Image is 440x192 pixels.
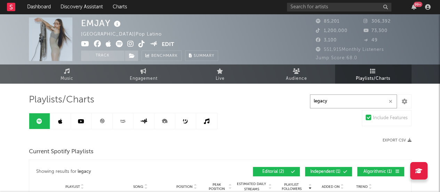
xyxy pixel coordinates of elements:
[216,75,225,83] span: Live
[257,170,289,174] span: Editorial ( 2 )
[65,185,80,189] span: Playlist
[176,185,193,189] span: Position
[335,64,411,84] a: Playlists/Charts
[287,3,391,11] input: Search for artists
[414,2,422,7] div: 99 +
[316,19,339,24] span: 85,201
[316,38,337,43] span: 3,100
[235,182,268,192] span: Estimated Daily Streams
[356,75,390,83] span: Playlists/Charts
[258,64,335,84] a: Audience
[105,64,182,84] a: Engagement
[61,75,73,83] span: Music
[130,75,158,83] span: Engagement
[275,183,308,191] span: Playlist Followers
[36,167,220,176] div: Showing results for
[305,167,352,176] button: Independent(1)
[383,138,411,143] button: Export CSV
[322,185,340,189] span: Added On
[78,168,91,176] div: legacy
[29,148,94,156] span: Current Spotify Playlists
[363,38,378,43] span: 49
[316,47,384,52] span: 551,915 Monthly Listeners
[162,40,174,49] button: Edit
[29,64,105,84] a: Music
[81,17,122,29] div: EMJAY
[253,167,300,176] button: Editorial(2)
[310,170,342,174] span: Independent ( 1 )
[182,64,258,84] a: Live
[362,170,394,174] span: Algorithmic ( 1 )
[81,51,125,61] button: Track
[363,19,391,24] span: 306,392
[356,185,368,189] span: Trend
[194,54,214,58] span: Summary
[310,94,397,108] input: Search Playlists/Charts
[206,183,228,191] span: Peak Position
[151,52,178,60] span: Benchmark
[316,56,357,60] span: Jump Score: 68.0
[29,96,94,104] span: Playlists/Charts
[363,29,387,33] span: 73,300
[133,185,143,189] span: Song
[185,51,218,61] button: Summary
[286,75,307,83] span: Audience
[411,4,416,10] button: 99+
[373,114,408,122] div: Include Features
[357,167,404,176] button: Algorithmic(1)
[81,30,170,39] div: [GEOGRAPHIC_DATA] | Pop Latino
[142,51,182,61] a: Benchmark
[316,29,347,33] span: 1,200,000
